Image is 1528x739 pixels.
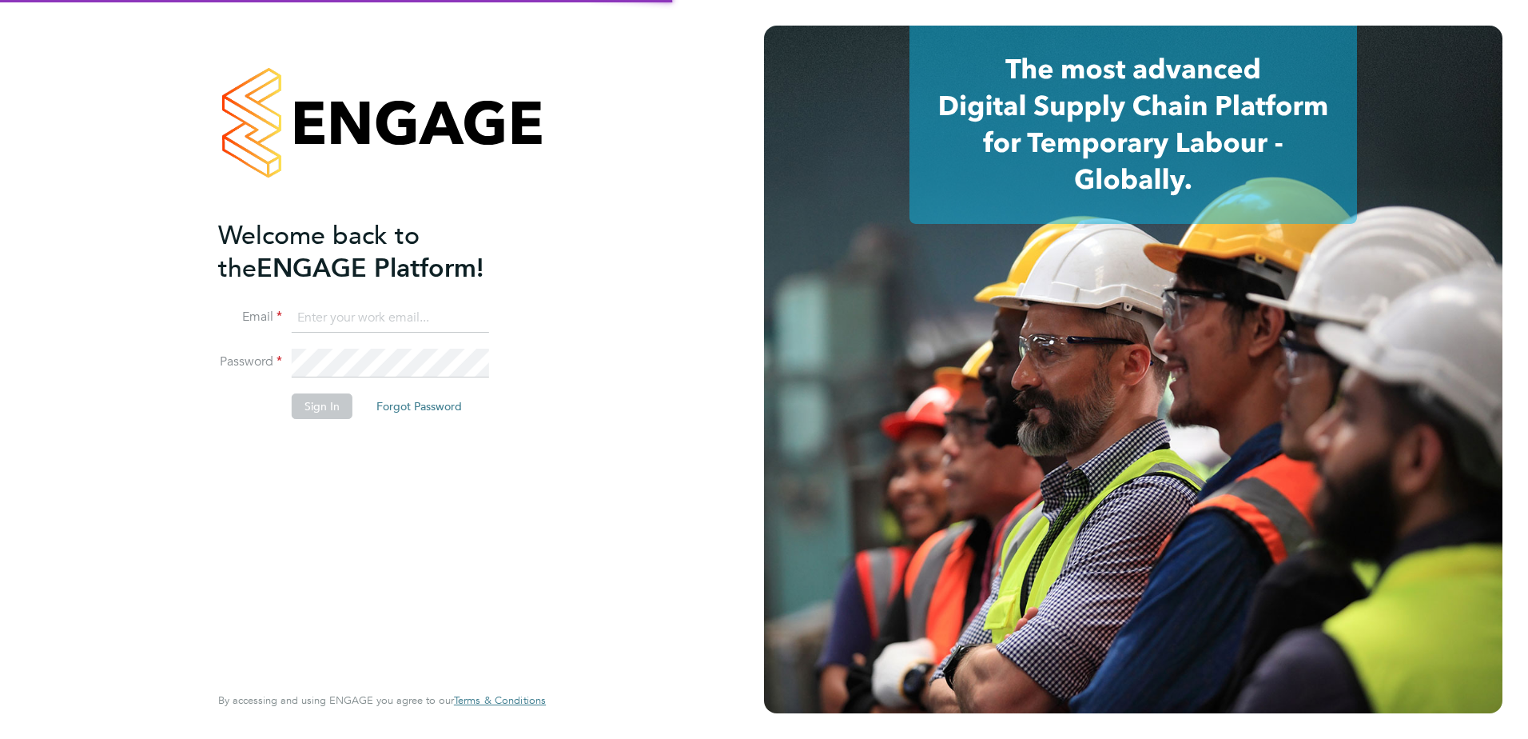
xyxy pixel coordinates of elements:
[292,393,352,419] button: Sign In
[454,694,546,707] a: Terms & Conditions
[218,219,530,285] h2: ENGAGE Platform!
[454,693,546,707] span: Terms & Conditions
[218,220,420,284] span: Welcome back to the
[218,693,546,707] span: By accessing and using ENGAGE you agree to our
[292,304,489,333] input: Enter your work email...
[218,309,282,326] label: Email
[364,393,475,419] button: Forgot Password
[218,354,282,370] label: Password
